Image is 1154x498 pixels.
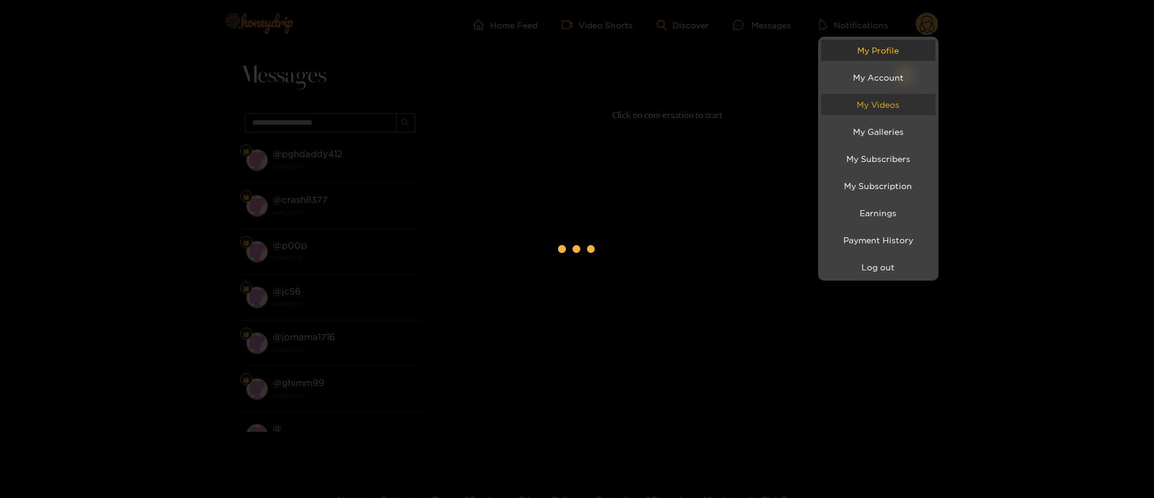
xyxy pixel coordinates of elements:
button: Log out [821,257,935,278]
a: My Profile [821,40,935,61]
a: My Subscribers [821,148,935,169]
a: My Subscription [821,175,935,196]
a: Payment History [821,229,935,251]
a: My Account [821,67,935,88]
a: Earnings [821,202,935,223]
a: My Videos [821,94,935,115]
a: My Galleries [821,121,935,142]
